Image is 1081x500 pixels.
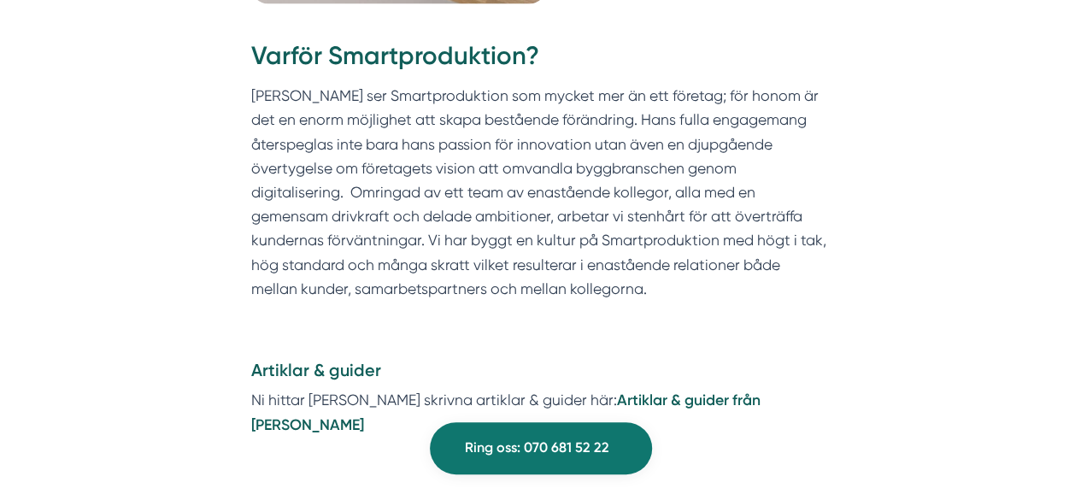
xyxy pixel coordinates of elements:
span: Ring oss: 070 681 52 22 [465,437,609,459]
p: Ni hittar [PERSON_NAME] skrivna artiklar & guider här: [251,388,830,436]
p: [PERSON_NAME] ser Smartproduktion som mycket mer än ett företag; för honom är det en enorm möjlig... [251,84,830,301]
a: Artiklar & guider från [PERSON_NAME] [251,391,761,432]
a: Ring oss: 070 681 52 22 [430,422,652,474]
strong: Artiklar & guider från [PERSON_NAME] [251,391,761,432]
strong: Varför Smartproduktion? [251,40,539,71]
h4: Artiklar & guider [251,359,830,388]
